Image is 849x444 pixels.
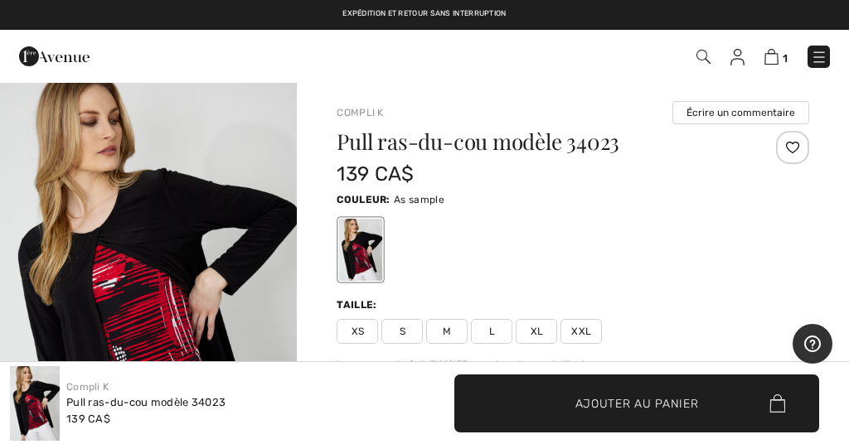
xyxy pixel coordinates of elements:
[516,319,557,344] span: XL
[454,374,819,432] button: Ajouter au panier
[66,394,226,411] div: Pull ras-du-cou modèle 34023
[19,40,90,73] img: 1ère Avenue
[783,52,788,65] span: 1
[66,413,110,425] span: 139 CA$
[337,194,390,205] span: Couleur:
[769,394,785,413] img: Bag.svg
[575,394,699,412] span: Ajouter au panier
[66,381,109,393] a: Compli K
[339,219,382,281] div: As sample
[337,131,730,152] h1: Pull ras-du-cou modèle 34023
[764,49,779,65] img: Panier d'achat
[672,101,809,124] button: Écrire un commentaire
[337,162,414,186] span: 139 CA$
[811,49,827,65] img: Menu
[560,319,602,344] span: XXL
[793,324,832,365] iframe: Ouvre un widget dans lequel vous pouvez trouver plus d’informations
[394,194,444,205] span: As sample
[337,297,380,312] div: Taille:
[19,47,90,63] a: 1ère Avenue
[337,357,809,372] div: Le mannequin fait 5'9"/175 cm et porte une taille 6.
[337,107,383,118] a: Compli K
[471,319,512,344] span: L
[764,46,788,66] a: 1
[10,366,60,441] img: Pull Ras-du-Cou mod&egrave;le 34023
[381,319,423,344] span: S
[696,50,711,64] img: Recherche
[426,319,468,344] span: M
[337,319,378,344] span: XS
[730,49,745,65] img: Mes infos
